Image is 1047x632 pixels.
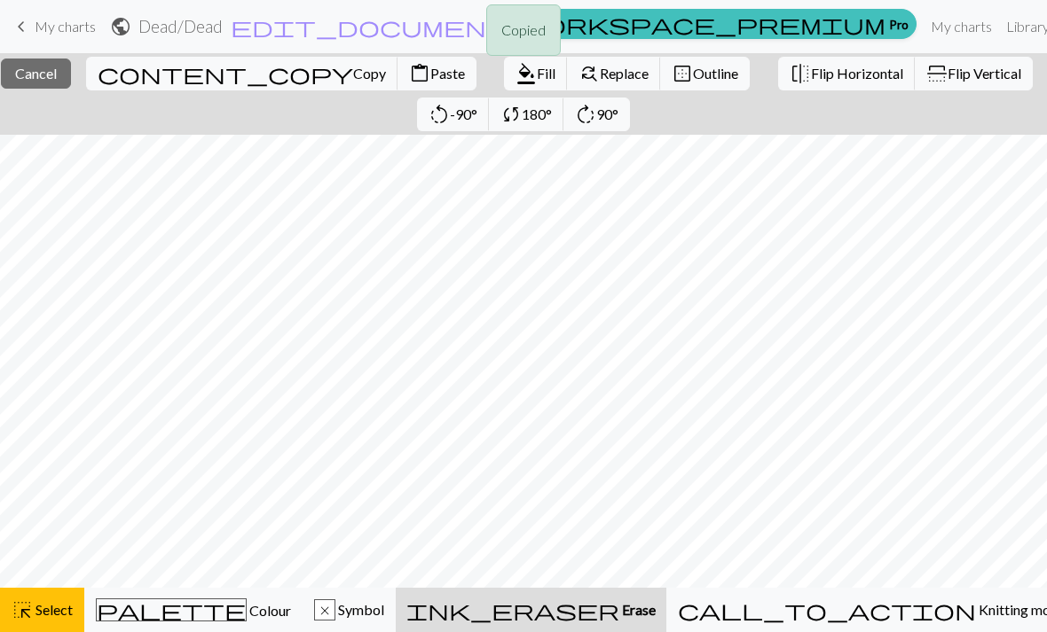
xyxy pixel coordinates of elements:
span: border_outer [672,61,693,86]
span: ink_eraser [406,597,619,622]
span: Outline [693,65,738,82]
span: Flip Vertical [948,65,1021,82]
span: 90° [596,105,618,122]
span: flip [925,63,949,84]
span: Fill [537,65,555,82]
span: Copy [353,65,386,82]
button: 90° [563,98,630,131]
span: content_copy [98,61,353,86]
span: Erase [619,601,656,618]
span: rotate_right [575,102,596,127]
span: Colour [247,602,291,619]
button: 180° [489,98,564,131]
button: Replace [567,57,661,90]
span: palette [97,597,246,622]
button: Paste [398,57,476,90]
button: -90° [417,98,490,131]
p: Copied [501,20,546,41]
span: Symbol [335,601,384,618]
span: content_paste [409,61,430,86]
span: find_replace [579,61,600,86]
div: x [315,600,335,621]
span: 180° [522,105,552,122]
button: Fill [504,57,568,90]
span: highlight_alt [12,597,33,622]
button: Outline [660,57,750,90]
button: x Symbol [303,588,396,632]
span: rotate_left [429,102,450,127]
span: Flip Horizontal [811,65,903,82]
span: flip [790,61,811,86]
span: call_to_action [678,597,976,622]
span: sync [500,102,522,127]
button: Cancel [1,59,71,89]
button: Copy [86,57,398,90]
button: Colour [84,588,303,632]
span: Replace [600,65,649,82]
span: Paste [430,65,465,82]
span: -90° [450,105,477,122]
button: Flip Horizontal [778,57,916,90]
span: Cancel [15,65,57,82]
span: Select [33,601,73,618]
button: Erase [396,588,666,632]
button: Flip Vertical [915,57,1033,90]
span: format_color_fill [516,61,537,86]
